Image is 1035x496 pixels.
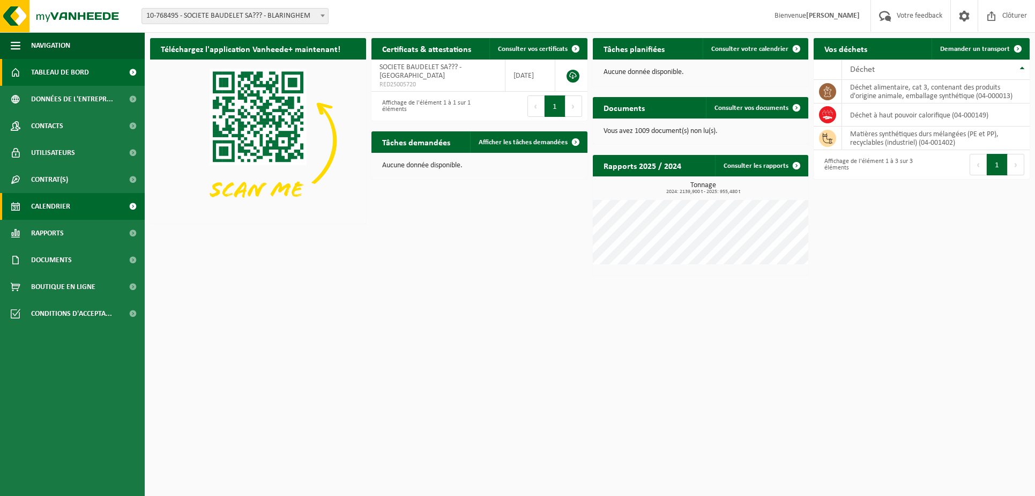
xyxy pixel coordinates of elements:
[31,113,63,139] span: Contacts
[379,63,461,80] span: SOCIETE BAUDELET SA??? - [GEOGRAPHIC_DATA]
[31,273,95,300] span: Boutique en ligne
[970,154,987,175] button: Previous
[150,60,366,221] img: Download de VHEPlus App
[703,38,807,60] a: Consulter votre calendrier
[527,95,545,117] button: Previous
[714,105,788,112] span: Consulter vos documents
[850,65,875,74] span: Déchet
[31,86,113,113] span: Données de l'entrepr...
[31,193,70,220] span: Calendrier
[842,103,1030,127] td: déchet à haut pouvoir calorifique (04-000149)
[706,97,807,119] a: Consulter vos documents
[379,80,497,89] span: RED25005720
[31,32,70,59] span: Navigation
[842,80,1030,103] td: déchet alimentaire, cat 3, contenant des produits d'origine animale, emballage synthétique (04-00...
[31,166,68,193] span: Contrat(s)
[604,128,798,135] p: Vous avez 1009 document(s) non lu(s).
[598,182,809,195] h3: Tonnage
[711,46,788,53] span: Consulter votre calendrier
[31,300,112,327] span: Conditions d'accepta...
[505,60,555,92] td: [DATE]
[371,38,482,59] h2: Certificats & attestations
[498,46,568,53] span: Consulter vos certificats
[932,38,1029,60] a: Demander un transport
[806,12,860,20] strong: [PERSON_NAME]
[604,69,798,76] p: Aucune donnée disponible.
[593,38,675,59] h2: Tâches planifiées
[715,155,807,176] a: Consulter les rapports
[814,38,878,59] h2: Vos déchets
[142,8,329,24] span: 10-768495 - SOCIETE BAUDELET SA??? - BLARINGHEM
[31,59,89,86] span: Tableau de bord
[1008,154,1024,175] button: Next
[593,97,656,118] h2: Documents
[940,46,1010,53] span: Demander un transport
[31,247,72,273] span: Documents
[987,154,1008,175] button: 1
[371,131,461,152] h2: Tâches demandées
[545,95,565,117] button: 1
[150,38,351,59] h2: Téléchargez l'application Vanheede+ maintenant!
[593,155,692,176] h2: Rapports 2025 / 2024
[31,220,64,247] span: Rapports
[842,127,1030,150] td: matières synthétiques durs mélangées (PE et PP), recyclables (industriel) (04-001402)
[382,162,577,169] p: Aucune donnée disponible.
[479,139,568,146] span: Afficher les tâches demandées
[489,38,586,60] a: Consulter vos certificats
[598,189,809,195] span: 2024: 2139,900 t - 2025: 955,480 t
[819,153,916,176] div: Affichage de l'élément 1 à 3 sur 3 éléments
[377,94,474,118] div: Affichage de l'élément 1 à 1 sur 1 éléments
[565,95,582,117] button: Next
[470,131,586,153] a: Afficher les tâches demandées
[31,139,75,166] span: Utilisateurs
[142,9,328,24] span: 10-768495 - SOCIETE BAUDELET SA??? - BLARINGHEM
